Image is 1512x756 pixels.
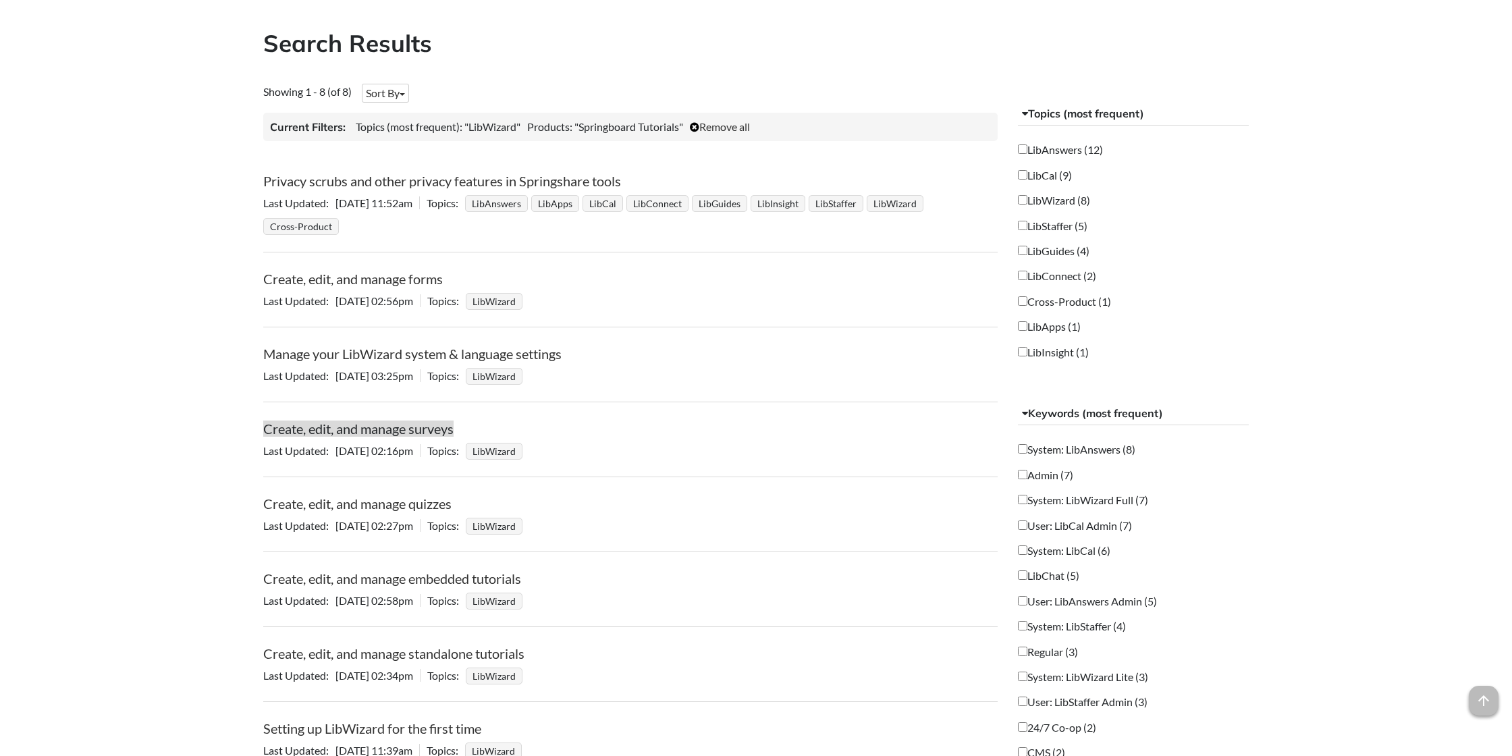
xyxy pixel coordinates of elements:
[427,519,466,532] span: Topics
[270,119,346,134] h3: Current Filters
[466,444,526,457] ul: Topics
[263,369,420,382] span: [DATE] 03:25pm
[1018,543,1110,558] label: System: LibCal (6)
[697,194,742,213] a: LibGuides
[263,27,1249,60] h2: Search Results
[268,217,334,236] a: Cross-Product
[470,591,518,611] a: LibWizard
[1018,268,1096,283] label: LibConnect (2)
[263,444,420,457] span: [DATE] 02:16pm
[1018,441,1135,457] label: System: LibAnswers (8)
[1018,218,1087,234] label: LibStaffer (5)
[587,194,618,213] a: LibCal
[427,669,466,682] span: Topics
[1018,644,1078,659] label: Regular (3)
[1018,467,1073,483] label: Admin (7)
[1018,621,1027,630] input: System: LibStaffer (4)
[574,120,683,133] span: "Springboard Tutorials"
[466,669,526,682] ul: Topics
[1018,142,1103,157] label: LibAnswers (12)
[427,444,466,457] span: Topics
[470,292,518,311] a: LibWizard
[263,495,452,512] a: Create, edit, and manage quizzes
[1018,195,1027,205] input: LibWizard (8)
[427,594,466,607] span: Topics
[263,594,420,607] span: [DATE] 02:58pm
[1018,347,1027,356] input: LibInsight (1)
[813,194,859,213] a: LibStaffer
[263,369,335,382] span: Last Updated
[263,570,521,587] a: Create, edit, and manage embedded tutorials
[1018,672,1027,681] input: System: LibWizard Lite (3)
[263,594,335,607] span: Last Updated
[470,516,518,536] a: LibWizard
[263,196,419,209] span: [DATE] 11:52am
[263,196,927,232] ul: Topics
[1018,192,1090,208] label: LibWizard (8)
[1018,669,1148,684] label: System: LibWizard Lite (3)
[427,369,466,382] span: Topics
[263,519,420,532] span: [DATE] 02:27pm
[1018,570,1027,580] input: LibChat (5)
[263,196,335,209] span: Last Updated
[263,271,443,287] a: Create, edit, and manage forms
[470,194,523,213] a: LibAnswers
[470,441,518,461] a: LibWizard
[1018,321,1027,331] input: LibApps (1)
[263,669,420,682] span: [DATE] 02:34pm
[1018,647,1027,656] input: Regular (3)
[1018,520,1027,530] input: User: LibCal Admin (7)
[1018,243,1089,259] label: LibGuides (4)
[464,120,520,133] span: "LibWizard"
[470,666,518,686] a: LibWizard
[1018,545,1027,555] input: System: LibCal (6)
[1469,687,1498,703] a: arrow_upward
[1018,167,1072,183] label: LibCal (9)
[1018,618,1126,634] label: System: LibStaffer (4)
[1018,344,1089,360] label: LibInsight (1)
[356,120,462,133] span: Topics (most frequent):
[1018,568,1079,583] label: LibChat (5)
[427,196,465,209] span: Topics
[755,194,801,213] a: LibInsight
[871,194,919,213] a: LibWizard
[263,645,524,661] a: Create, edit, and manage standalone tutorials
[1018,221,1027,230] input: LibStaffer (5)
[263,294,420,307] span: [DATE] 02:56pm
[1018,246,1027,255] input: LibGuides (4)
[263,85,352,98] span: Showing 1 - 8 (of 8)
[1018,720,1096,735] label: 24/7 Co-op (2)
[466,519,526,532] ul: Topics
[1018,518,1132,533] label: User: LibCal Admin (7)
[1018,402,1249,426] button: Keywords (most frequent)
[1018,102,1249,126] button: Topics (most frequent)
[1018,492,1148,508] label: System: LibWizard Full (7)
[1018,697,1027,706] input: User: LibStaffer Admin (3)
[263,346,562,362] a: Manage your LibWizard system & language settings
[362,84,409,103] button: Sort By
[263,519,335,532] span: Last Updated
[1018,170,1027,180] input: LibCal (9)
[1018,296,1027,306] input: Cross-Product (1)
[263,173,621,189] a: Privacy scrubs and other privacy features in Springshare tools
[263,720,481,736] a: Setting up LibWizard for the first time
[1018,294,1111,309] label: Cross-Product (1)
[1018,495,1027,504] input: System: LibWizard Full (7)
[1018,271,1027,280] input: LibConnect (2)
[1018,470,1027,479] input: Admin (7)
[263,421,454,437] a: Create, edit, and manage surveys
[427,294,466,307] span: Topics
[1018,596,1027,605] input: User: LibAnswers Admin (5)
[1018,722,1027,732] input: 24/7 Co-op (2)
[263,294,335,307] span: Last Updated
[263,669,335,682] span: Last Updated
[536,194,574,213] a: LibApps
[466,294,526,307] ul: Topics
[1018,694,1147,709] label: User: LibStaffer Admin (3)
[690,120,750,133] a: Remove all
[631,194,684,213] a: LibConnect
[527,120,572,133] span: Products:
[466,594,526,607] ul: Topics
[1018,593,1157,609] label: User: LibAnswers Admin (5)
[470,367,518,386] a: LibWizard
